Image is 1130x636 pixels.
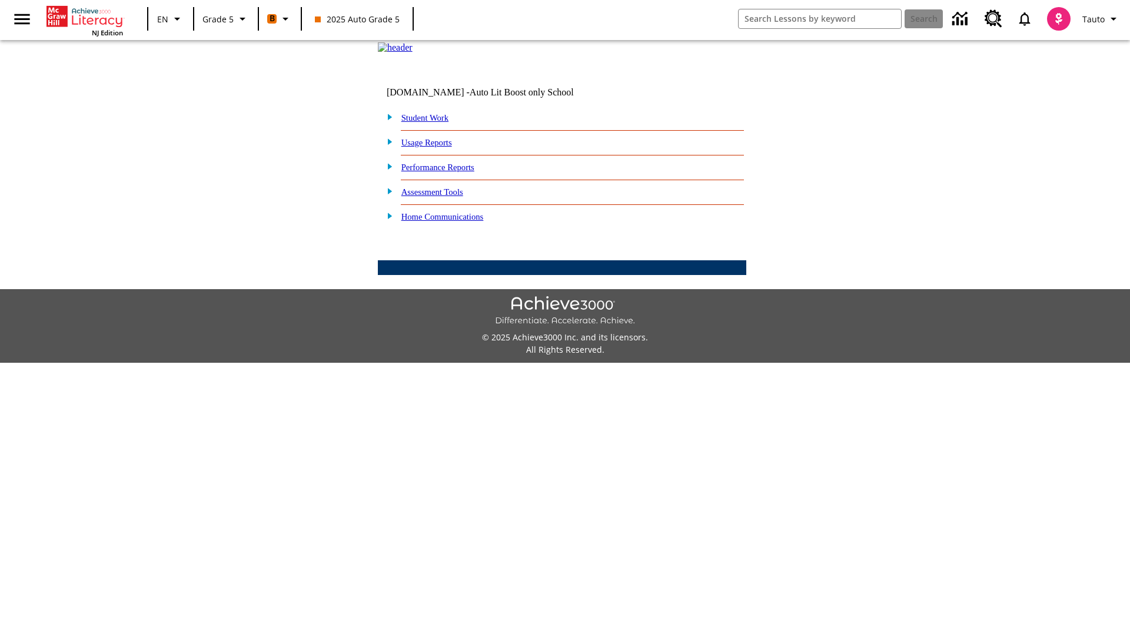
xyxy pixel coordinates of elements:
span: EN [157,13,168,25]
img: plus.gif [381,111,393,122]
a: Resource Center, Will open in new tab [978,3,1009,35]
a: Data Center [945,3,978,35]
img: avatar image [1047,7,1071,31]
img: plus.gif [381,185,393,196]
span: Grade 5 [202,13,234,25]
img: plus.gif [381,161,393,171]
a: Notifications [1009,4,1040,34]
span: Tauto [1082,13,1105,25]
img: plus.gif [381,210,393,221]
a: Performance Reports [401,163,474,172]
input: search field [739,9,901,28]
span: NJ Edition [92,28,123,37]
img: Achieve3000 Differentiate Accelerate Achieve [495,296,635,326]
a: Assessment Tools [401,187,463,197]
td: [DOMAIN_NAME] - [387,87,603,98]
button: Language: EN, Select a language [152,8,190,29]
div: Home [46,4,123,37]
span: 2025 Auto Grade 5 [315,13,400,25]
button: Grade: Grade 5, Select a grade [198,8,254,29]
button: Select a new avatar [1040,4,1078,34]
button: Open side menu [5,2,39,37]
span: B [270,11,275,26]
a: Usage Reports [401,138,452,147]
img: header [378,42,413,53]
nobr: Auto Lit Boost only School [470,87,574,97]
button: Boost Class color is orange. Change class color [262,8,297,29]
img: plus.gif [381,136,393,147]
a: Student Work [401,113,448,122]
a: Home Communications [401,212,484,221]
button: Profile/Settings [1078,8,1125,29]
